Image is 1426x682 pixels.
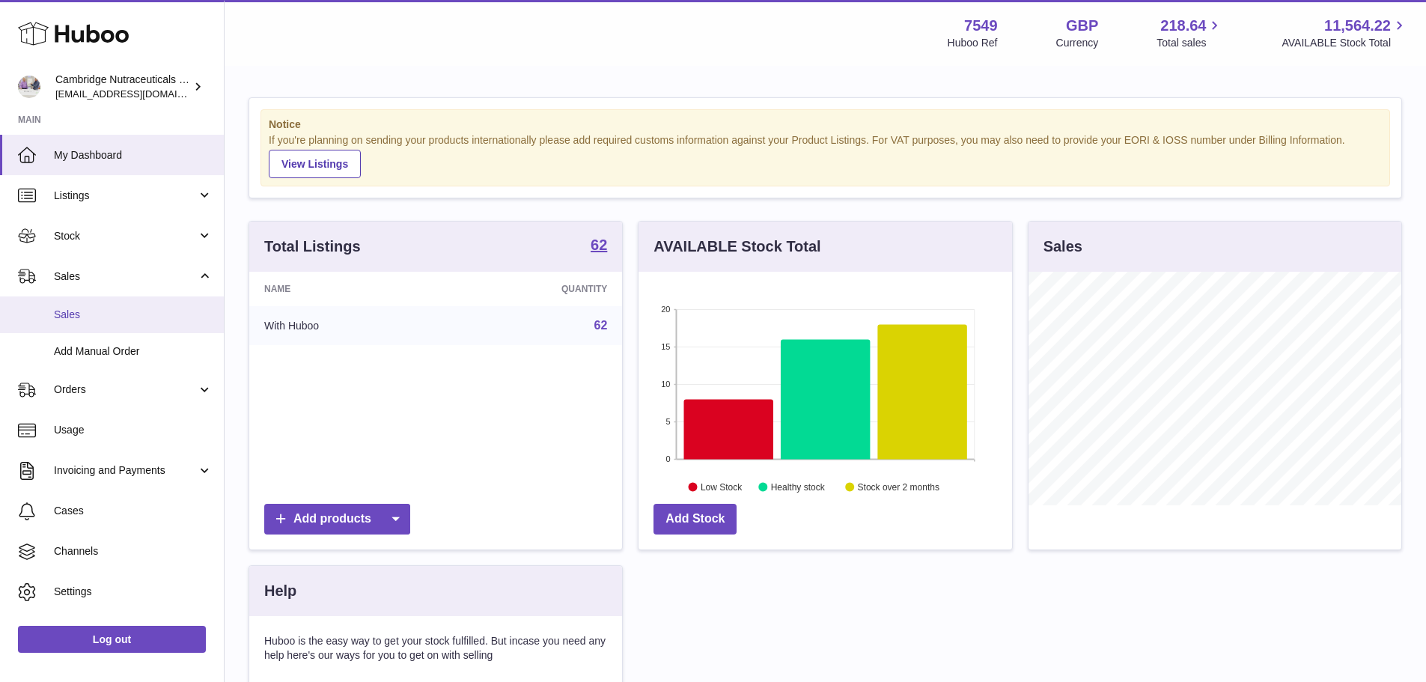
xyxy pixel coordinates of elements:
a: 11,564.22 AVAILABLE Stock Total [1282,16,1408,50]
span: 11,564.22 [1324,16,1391,36]
span: Cases [54,504,213,518]
text: Stock over 2 months [858,481,939,492]
strong: 7549 [964,16,998,36]
span: Invoicing and Payments [54,463,197,478]
div: Huboo Ref [948,36,998,50]
span: Usage [54,423,213,437]
div: Cambridge Nutraceuticals Ltd [55,73,190,101]
span: Total sales [1157,36,1223,50]
h3: Help [264,581,296,601]
span: Stock [54,229,197,243]
a: Add Stock [653,504,737,535]
div: If you're planning on sending your products internationally please add required customs informati... [269,133,1382,178]
span: Channels [54,544,213,558]
span: 218.64 [1160,16,1206,36]
a: 62 [591,237,607,255]
span: My Dashboard [54,148,213,162]
h3: AVAILABLE Stock Total [653,237,820,257]
th: Name [249,272,446,306]
a: Add products [264,504,410,535]
span: Orders [54,383,197,397]
text: 0 [666,454,671,463]
strong: 62 [591,237,607,252]
text: Healthy stock [771,481,826,492]
span: Listings [54,189,197,203]
text: 15 [662,342,671,351]
div: Currency [1056,36,1099,50]
a: 218.64 Total sales [1157,16,1223,50]
span: Sales [54,308,213,322]
h3: Sales [1043,237,1082,257]
text: 10 [662,380,671,389]
strong: Notice [269,118,1382,132]
span: Add Manual Order [54,344,213,359]
td: With Huboo [249,306,446,345]
p: Huboo is the easy way to get your stock fulfilled. But incase you need any help here's our ways f... [264,634,607,663]
th: Quantity [446,272,622,306]
text: Low Stock [701,481,743,492]
text: 5 [666,417,671,426]
a: 62 [594,319,608,332]
a: Log out [18,626,206,653]
span: AVAILABLE Stock Total [1282,36,1408,50]
text: 20 [662,305,671,314]
span: Sales [54,270,197,284]
span: [EMAIL_ADDRESS][DOMAIN_NAME] [55,88,220,100]
span: Settings [54,585,213,599]
a: View Listings [269,150,361,178]
h3: Total Listings [264,237,361,257]
strong: GBP [1066,16,1098,36]
img: internalAdmin-7549@internal.huboo.com [18,76,40,98]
